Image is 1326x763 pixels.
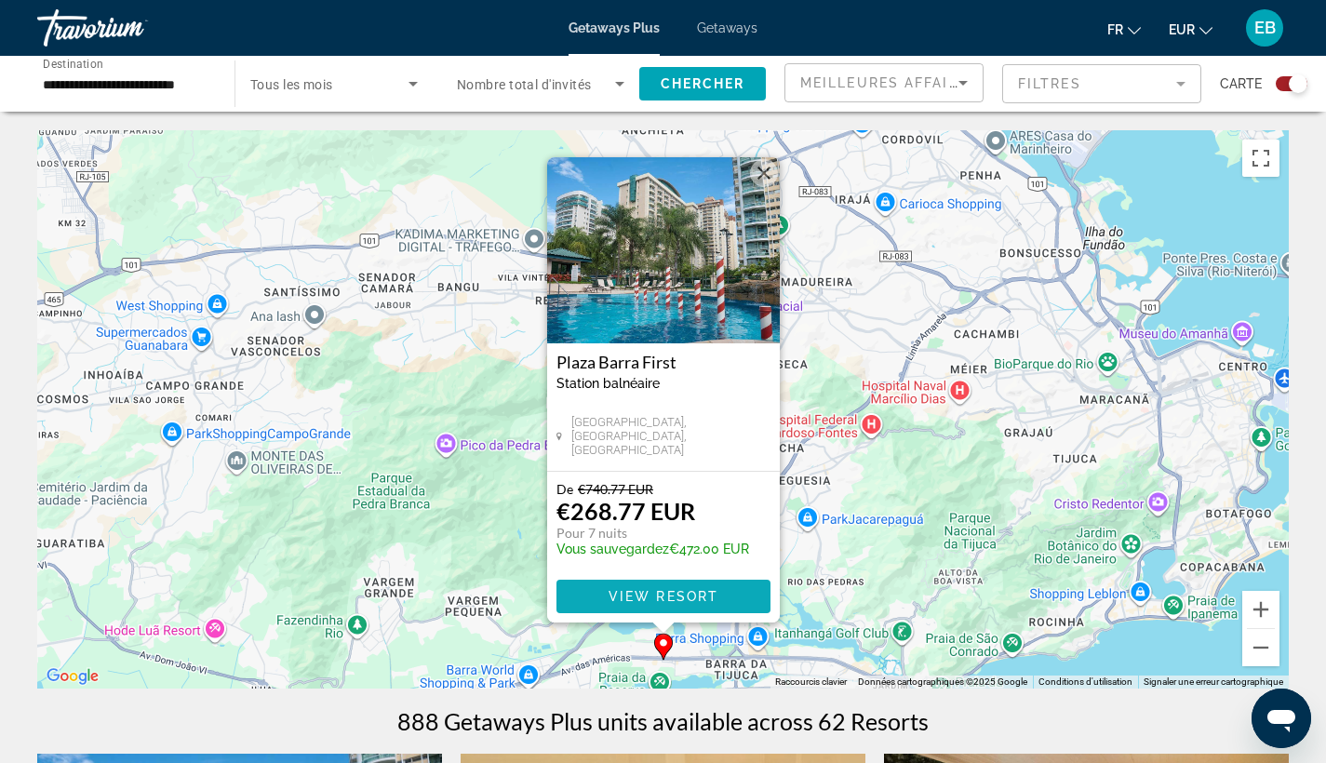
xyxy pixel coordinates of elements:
[42,664,103,689] img: Google
[556,580,770,613] button: View Resort
[800,72,968,94] mat-select: Sort by
[556,525,749,542] p: Pour 7 nuits
[397,707,929,735] h1: 888 Getaways Plus units available across 62 Resorts
[547,157,780,343] img: ii_pbf1.jpg
[556,481,573,497] span: De
[1242,591,1279,628] button: Zoom avant
[37,4,223,52] a: Travorium
[556,542,669,556] span: Vous sauvegardez
[1220,71,1262,97] span: Carte
[1002,63,1201,104] button: Filter
[457,77,592,92] span: Nombre total d'invités
[556,376,660,391] span: Station balnéaire
[1252,689,1311,748] iframe: Bouton de lancement de la fenêtre de messagerie
[697,20,757,35] a: Getaways
[1240,8,1289,47] button: User Menu
[1107,16,1141,43] button: Change language
[250,77,333,92] span: Tous les mois
[1169,22,1195,37] span: EUR
[570,415,770,457] span: [GEOGRAPHIC_DATA], [GEOGRAPHIC_DATA], [GEOGRAPHIC_DATA]
[639,67,766,100] button: Chercher
[556,542,749,556] p: €472.00 EUR
[608,589,717,604] span: View Resort
[42,664,103,689] a: Ouvrir cette zone dans Google Maps (dans une nouvelle fenêtre)
[1242,140,1279,177] button: Passer en plein écran
[750,159,778,187] button: Fermer
[569,20,660,35] a: Getaways Plus
[800,75,979,90] span: Meilleures affaires
[578,481,653,497] span: €740.77 EUR
[556,353,770,371] a: Plaza Barra First
[858,676,1027,687] span: Données cartographiques ©2025 Google
[1242,629,1279,666] button: Zoom arrière
[1038,676,1132,687] a: Conditions d'utilisation (s'ouvre dans un nouvel onglet)
[1144,676,1283,687] a: Signaler une erreur cartographique
[775,676,847,689] button: Raccourcis clavier
[1169,16,1212,43] button: Change currency
[1254,19,1276,37] span: EB
[1107,22,1123,37] span: fr
[556,497,695,525] p: €268.77 EUR
[661,76,745,91] span: Chercher
[43,57,103,70] span: Destination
